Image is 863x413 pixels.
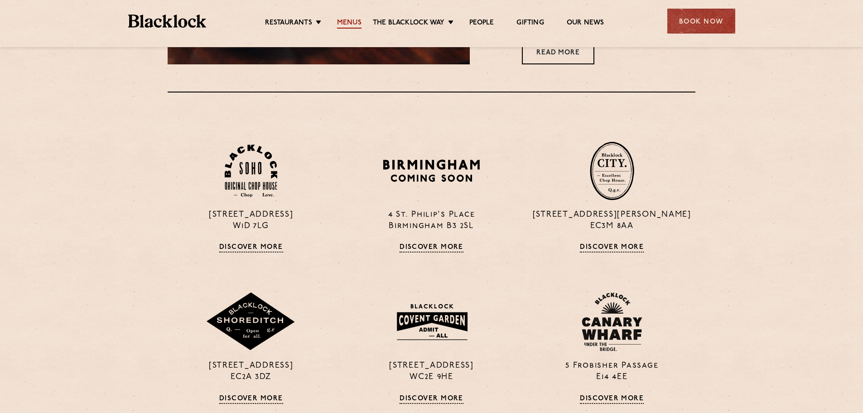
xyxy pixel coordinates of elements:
a: Discover More [580,395,644,404]
a: People [469,19,494,29]
p: [STREET_ADDRESS] WC2E 9HE [348,360,515,383]
a: Discover More [400,395,463,404]
a: Read More [522,39,594,64]
a: Gifting [516,19,544,29]
img: BIRMINGHAM-P22_-e1747915156957.png [381,156,482,185]
img: BLA_1470_CoventGarden_Website_Solid.svg [388,298,475,345]
a: Discover More [400,243,463,253]
p: [STREET_ADDRESS] W1D 7LG [168,209,334,232]
a: Our News [567,19,604,29]
a: Discover More [219,243,283,253]
p: [STREET_ADDRESS][PERSON_NAME] EC3M 8AA [529,209,695,232]
a: Menus [337,19,362,29]
div: Book Now [667,9,735,34]
p: 4 St. Philip's Place Birmingham B3 2SL [348,209,515,232]
img: Soho-stamp-default.svg [225,145,277,198]
img: City-stamp-default.svg [590,141,634,200]
img: Shoreditch-stamp-v2-default.svg [206,292,296,351]
p: 5 Frobisher Passage E14 4EE [529,360,695,383]
a: The Blacklock Way [373,19,444,29]
a: Discover More [219,395,283,404]
img: BL_Textured_Logo-footer-cropped.svg [128,15,207,28]
p: [STREET_ADDRESS] EC2A 3DZ [168,360,334,383]
a: Restaurants [265,19,312,29]
a: Discover More [580,243,644,253]
img: BL_CW_Logo_Website.svg [582,292,642,351]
